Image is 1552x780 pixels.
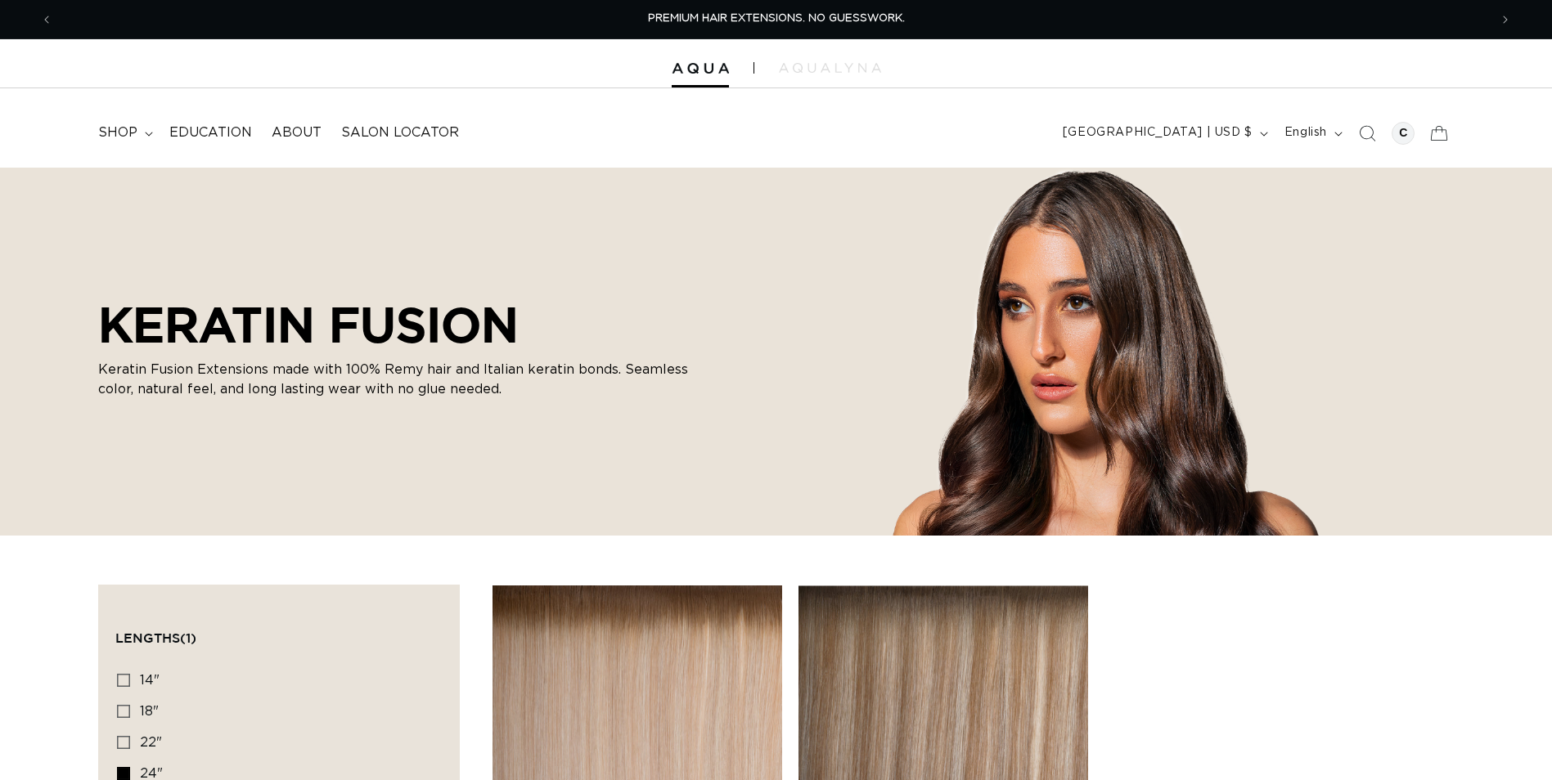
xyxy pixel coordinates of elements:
img: aqualyna.com [779,63,881,73]
p: Keratin Fusion Extensions made with 100% Remy hair and Italian keratin bonds. Seamless color, nat... [98,360,720,399]
button: English [1275,118,1349,149]
button: [GEOGRAPHIC_DATA] | USD $ [1053,118,1275,149]
summary: Lengths (1 selected) [115,602,443,661]
span: English [1284,124,1327,141]
h2: KERATIN FUSION [98,296,720,353]
span: Salon Locator [341,124,459,141]
summary: shop [88,114,160,151]
span: PREMIUM HAIR EXTENSIONS. NO GUESSWORK. [648,13,905,24]
button: Previous announcement [29,4,65,35]
summary: Search [1349,115,1385,151]
span: 18" [140,705,159,718]
span: [GEOGRAPHIC_DATA] | USD $ [1063,124,1253,141]
button: Next announcement [1487,4,1523,35]
span: Lengths [115,630,196,645]
span: 24" [140,767,163,780]
span: Education [169,124,252,141]
a: Education [160,114,262,151]
span: 22" [140,736,162,749]
a: About [262,114,331,151]
span: shop [98,124,137,141]
span: (1) [180,630,196,645]
a: Salon Locator [331,114,469,151]
span: About [272,124,322,141]
img: Aqua Hair Extensions [672,63,729,74]
span: 14" [140,674,160,687]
